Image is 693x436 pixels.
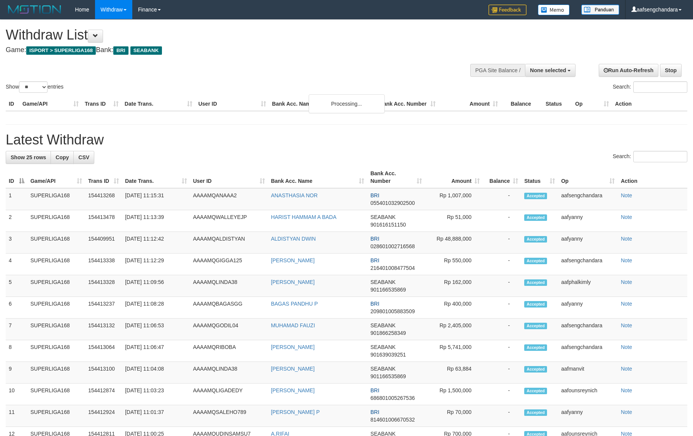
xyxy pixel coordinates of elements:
td: [DATE] 11:06:53 [122,319,190,340]
td: 4 [6,254,27,275]
th: User ID: activate to sort column ascending [190,166,268,188]
td: 11 [6,405,27,427]
a: ALDISTYAN DWIN [271,236,316,242]
label: Search: [613,151,687,162]
th: Bank Acc. Number [376,97,439,111]
span: Accepted [524,409,547,416]
td: SUPERLIGA168 [27,340,85,362]
a: Note [621,344,632,350]
td: 154413237 [85,297,122,319]
td: 154413328 [85,275,122,297]
a: BAGAS PANDHU P [271,301,318,307]
td: - [483,319,521,340]
a: [PERSON_NAME] P [271,409,320,415]
label: Show entries [6,81,63,93]
span: SEABANK [370,279,395,285]
a: Note [621,409,632,415]
td: [DATE] 11:09:56 [122,275,190,297]
span: Accepted [524,344,547,351]
a: Note [621,257,632,263]
span: BRI [113,46,128,55]
a: [PERSON_NAME] [271,344,315,350]
td: aafyanny [558,232,618,254]
span: BRI [370,236,379,242]
a: HARIST HAMMAM A BADA [271,214,336,220]
td: Rp 5,741,000 [425,340,483,362]
td: SUPERLIGA168 [27,275,85,297]
td: AAAAMQLINDA38 [190,362,268,384]
td: AAAAMQGODIL04 [190,319,268,340]
td: Rp 48,888,000 [425,232,483,254]
a: Note [621,322,632,328]
span: Copy 901166535869 to clipboard [370,373,406,379]
td: - [483,232,521,254]
th: Amount: activate to sort column ascending [425,166,483,188]
span: SEABANK [370,344,395,350]
a: CSV [73,151,94,164]
td: AAAAMQANAAA2 [190,188,268,210]
span: Copy 901866258349 to clipboard [370,330,406,336]
td: SUPERLIGA168 [27,188,85,210]
label: Search: [613,81,687,93]
td: Rp 162,000 [425,275,483,297]
td: AAAAMQALDISTYAN [190,232,268,254]
a: Stop [660,64,682,77]
img: Button%20Memo.svg [538,5,570,15]
td: - [483,188,521,210]
th: Balance: activate to sort column ascending [483,166,521,188]
td: aafphalkimly [558,275,618,297]
input: Search: [633,151,687,162]
td: aafsengchandara [558,254,618,275]
span: BRI [370,257,379,263]
td: - [483,297,521,319]
a: Note [621,387,632,393]
td: aafsengchandara [558,188,618,210]
td: - [483,275,521,297]
td: Rp 51,000 [425,210,483,232]
td: [DATE] 11:12:42 [122,232,190,254]
span: BRI [370,387,379,393]
span: SEABANK [130,46,162,55]
span: Accepted [524,214,547,221]
td: - [483,340,521,362]
td: 7 [6,319,27,340]
td: Rp 2,405,000 [425,319,483,340]
span: SEABANK [370,322,395,328]
span: Copy 686801005267536 to clipboard [370,395,415,401]
td: SUPERLIGA168 [27,210,85,232]
span: Copy 055401032902500 to clipboard [370,200,415,206]
td: 10 [6,384,27,405]
span: BRI [370,409,379,415]
td: SUPERLIGA168 [27,405,85,427]
th: Status [542,97,572,111]
th: Status: activate to sort column ascending [521,166,558,188]
td: Rp 400,000 [425,297,483,319]
td: 154413100 [85,362,122,384]
td: 154413132 [85,319,122,340]
td: Rp 70,000 [425,405,483,427]
a: ANASTHASIA NOR [271,192,318,198]
span: BRI [370,301,379,307]
img: panduan.png [581,5,619,15]
span: Accepted [524,366,547,373]
td: aafmanvit [558,362,618,384]
span: None selected [530,67,566,73]
td: 154413478 [85,210,122,232]
th: Date Trans.: activate to sort column ascending [122,166,190,188]
td: AAAAMQGIGGA125 [190,254,268,275]
h1: Latest Withdraw [6,132,687,147]
a: MUHAMAD FAUZI [271,322,315,328]
th: Game/API: activate to sort column ascending [27,166,85,188]
td: AAAAMQLINDA38 [190,275,268,297]
a: Show 25 rows [6,151,51,164]
td: 8 [6,340,27,362]
a: [PERSON_NAME] [271,279,315,285]
td: - [483,384,521,405]
a: [PERSON_NAME] [271,387,315,393]
span: Accepted [524,258,547,264]
td: - [483,405,521,427]
td: AAAAMQSALEHO789 [190,405,268,427]
span: ISPORT > SUPERLIGA168 [26,46,96,55]
td: 154413338 [85,254,122,275]
a: Note [621,236,632,242]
